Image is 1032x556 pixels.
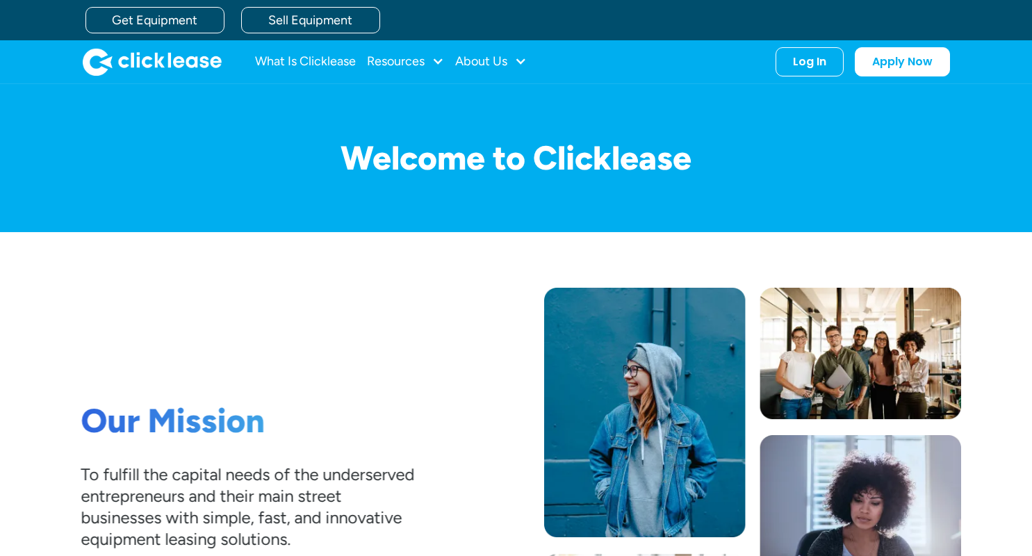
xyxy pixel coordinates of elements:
a: Apply Now [855,47,950,76]
a: What Is Clicklease [255,48,356,76]
a: Get Equipment [85,7,224,33]
h1: Our Mission [81,401,414,441]
img: Clicklease logo [83,48,222,76]
a: home [83,48,222,76]
h1: Welcome to Clicklease [72,140,961,177]
div: Log In [793,55,826,69]
div: Resources [367,48,444,76]
div: About Us [455,48,527,76]
div: To fulfill the capital needs of the underserved entrepreneurs and their main street businesses wi... [81,463,414,550]
a: Sell Equipment [241,7,380,33]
